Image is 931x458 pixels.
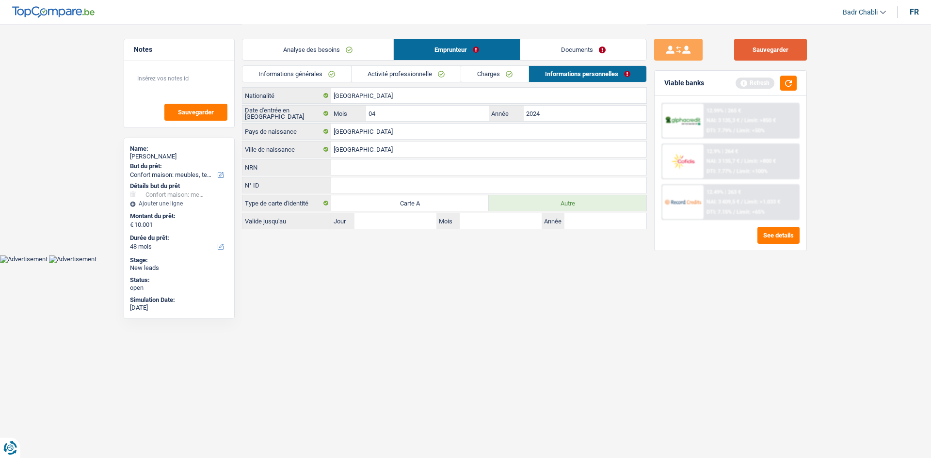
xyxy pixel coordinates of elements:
[12,6,95,18] img: TopCompare Logo
[242,124,331,139] label: Pays de naissance
[706,158,739,164] span: NAI: 3 135,7 €
[178,109,214,115] span: Sauvegarder
[331,159,646,175] input: 12.12.12-123.12
[242,177,331,193] label: N° ID
[130,284,228,292] div: open
[744,117,776,124] span: Limit: >850 €
[130,296,228,304] div: Simulation Date:
[242,142,331,157] label: Ville de naissance
[706,117,739,124] span: NAI: 3 135,3 €
[130,212,226,220] label: Montant du prêt:
[741,199,743,205] span: /
[564,213,646,229] input: AAAA
[736,78,774,88] div: Refresh
[130,256,228,264] div: Stage:
[49,255,96,263] img: Advertisement
[331,195,489,211] label: Carte A
[461,66,529,82] a: Charges
[835,4,886,20] a: Badr Chabli
[242,195,331,211] label: Type de carte d'identité
[737,127,765,134] span: Limit: <50%
[130,264,228,272] div: New leads
[460,213,542,229] input: MM
[130,162,226,170] label: But du prêt:
[130,276,228,284] div: Status:
[130,304,228,312] div: [DATE]
[130,234,226,242] label: Durée du prêt:
[242,39,393,60] a: Analyse des besoins
[706,148,738,155] div: 12.9% | 264 €
[130,182,228,190] div: Détails but du prêt
[665,115,701,126] img: AlphaCredit
[366,106,489,121] input: MM
[757,227,800,244] button: See details
[744,158,776,164] span: Limit: >800 €
[331,88,646,103] input: Belgique
[529,66,646,82] a: Informations personnelles
[737,168,768,174] span: Limit: <100%
[130,145,228,153] div: Name:
[436,213,460,229] label: Mois
[331,124,646,139] input: Belgique
[741,158,743,164] span: /
[733,127,735,134] span: /
[352,66,461,82] a: Activité professionnelle
[706,209,732,215] span: DTI: 7.15%
[242,88,331,103] label: Nationalité
[489,106,523,121] label: Année
[734,39,807,61] button: Sauvegarder
[524,106,646,121] input: AAAA
[331,106,366,121] label: Mois
[354,213,436,229] input: JJ
[910,7,919,16] div: fr
[331,213,354,229] label: Jour
[843,8,878,16] span: Badr Chabli
[665,193,701,211] img: Record Credits
[733,168,735,174] span: /
[665,152,701,170] img: Cofidis
[706,189,741,195] div: 12.49% | 263 €
[331,177,646,193] input: B-1234567-89
[706,108,741,114] div: 12.99% | 265 €
[394,39,520,60] a: Emprunteur
[134,46,225,54] h5: Notes
[706,168,732,174] span: DTI: 7.77%
[242,66,351,82] a: Informations générales
[706,127,732,134] span: DTI: 7.79%
[130,153,228,160] div: [PERSON_NAME]
[741,117,743,124] span: /
[520,39,646,60] a: Documents
[242,106,331,121] label: Date d'entrée en [GEOGRAPHIC_DATA]
[489,195,646,211] label: Autre
[130,221,133,229] span: €
[706,199,739,205] span: NAI: 3 409,5 €
[737,209,765,215] span: Limit: <65%
[130,200,228,207] div: Ajouter une ligne
[164,104,227,121] button: Sauvegarder
[744,199,780,205] span: Limit: >1.033 €
[733,209,735,215] span: /
[664,79,704,87] div: Viable banks
[542,213,565,229] label: Année
[242,213,331,229] label: Valide jusqu'au
[242,159,331,175] label: NRN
